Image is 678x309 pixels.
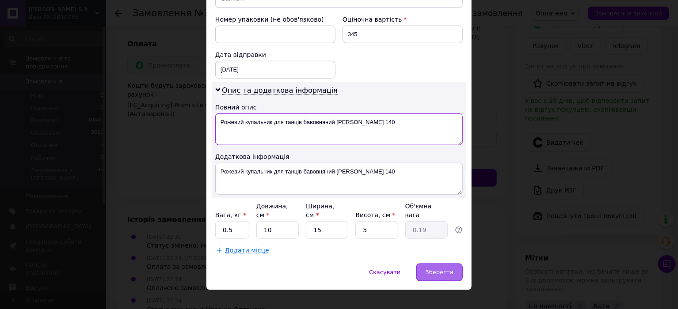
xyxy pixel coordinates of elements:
label: Висота, см [355,211,395,219]
span: Додати місце [225,247,269,254]
textarea: Рожевий купальник для танців бавовняний [PERSON_NAME] 140 [215,113,463,145]
span: Зберегти [426,269,453,275]
div: Номер упаковки (не обов'язково) [215,15,335,24]
div: Додаткова інформація [215,152,463,161]
div: Об'ємна вага [405,202,448,219]
label: Довжина, см [256,203,288,219]
span: Скасувати [369,269,400,275]
span: Опис та додаткова інформація [222,86,338,95]
label: Ширина, см [306,203,334,219]
div: Повний опис [215,103,463,112]
label: Вага, кг [215,211,246,219]
div: Дата відправки [215,50,335,59]
div: Оціночна вартість [343,15,463,24]
textarea: Рожевий купальник для танців бавовняний [PERSON_NAME] 140 [215,163,463,195]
